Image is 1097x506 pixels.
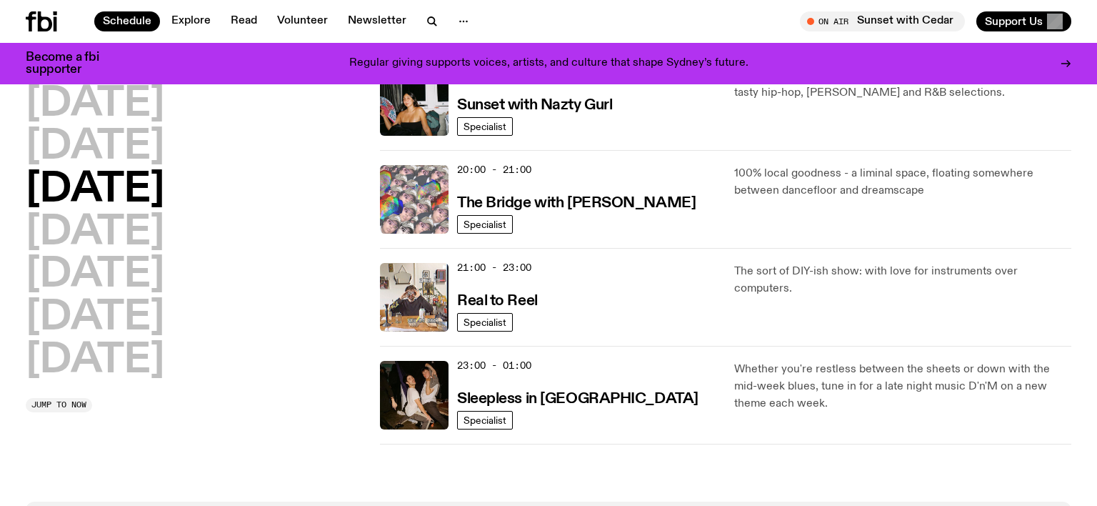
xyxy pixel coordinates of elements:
[457,196,696,211] h3: The Bridge with [PERSON_NAME]
[457,389,698,407] a: Sleepless in [GEOGRAPHIC_DATA]
[457,294,538,309] h3: Real to Reel
[380,361,449,430] img: Marcus Whale is on the left, bent to his knees and arching back with a gleeful look his face He i...
[464,121,506,132] span: Specialist
[457,313,513,332] a: Specialist
[26,255,164,295] button: [DATE]
[457,359,531,372] span: 23:00 - 01:00
[26,51,117,76] h3: Become a fbi supporter
[464,317,506,327] span: Specialist
[464,415,506,425] span: Specialist
[457,98,612,113] h3: Sunset with Nazty Gurl
[339,11,415,31] a: Newsletter
[380,263,449,332] img: Jasper Craig Adams holds a vintage camera to his eye, obscuring his face. He is wearing a grey ju...
[26,127,164,167] button: [DATE]
[269,11,336,31] a: Volunteer
[94,11,160,31] a: Schedule
[457,117,513,136] a: Specialist
[457,291,538,309] a: Real to Reel
[349,57,748,70] p: Regular giving supports voices, artists, and culture that shape Sydney’s future.
[457,95,612,113] a: Sunset with Nazty Gurl
[26,341,164,381] button: [DATE]
[26,213,164,253] button: [DATE]
[734,165,1071,199] p: 100% local goodness - a liminal space, floating somewhere between dancefloor and dreamscape
[734,67,1071,101] p: [DOMAIN_NAME]'s resident turkish delight nazty gurl offers up tasty hip-hop, [PERSON_NAME] and R&...
[26,170,164,210] button: [DATE]
[457,261,531,274] span: 21:00 - 23:00
[457,163,531,177] span: 20:00 - 21:00
[457,392,698,407] h3: Sleepless in [GEOGRAPHIC_DATA]
[800,11,965,31] button: On AirSunset with Cedar
[457,411,513,430] a: Specialist
[985,15,1043,28] span: Support Us
[464,219,506,229] span: Specialist
[26,398,92,412] button: Jump to now
[26,84,164,124] button: [DATE]
[734,263,1071,297] p: The sort of DIY-ish show: with love for instruments over computers.
[734,361,1071,412] p: Whether you're restless between the sheets or down with the mid-week blues, tune in for a late ni...
[222,11,266,31] a: Read
[163,11,219,31] a: Explore
[976,11,1071,31] button: Support Us
[457,193,696,211] a: The Bridge with [PERSON_NAME]
[26,298,164,338] button: [DATE]
[31,401,86,409] span: Jump to now
[457,215,513,234] a: Specialist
